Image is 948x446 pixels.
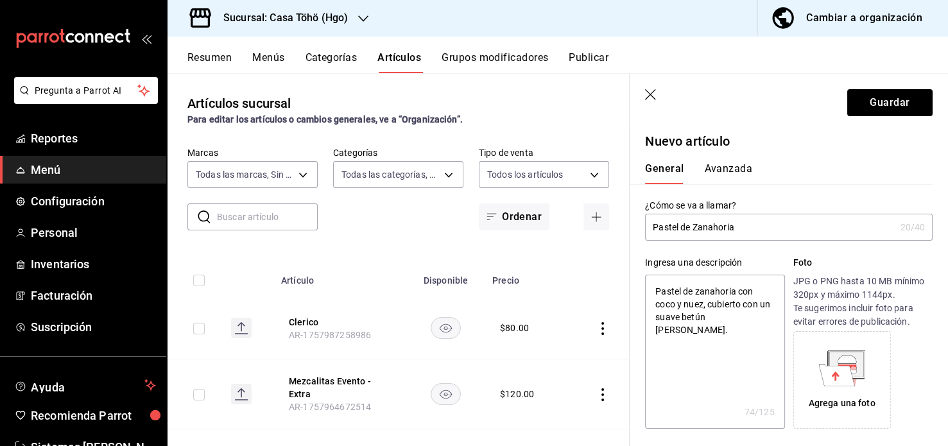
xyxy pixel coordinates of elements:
div: 74 /125 [745,406,775,418]
button: Avanzada [704,162,752,184]
button: open_drawer_menu [141,33,151,44]
button: Pregunta a Parrot AI [14,77,158,104]
span: Inventarios [31,255,156,273]
button: Guardar [847,89,933,116]
button: Grupos modificadores [442,51,548,73]
th: Precio [485,256,567,297]
button: General [645,162,684,184]
button: Publicar [569,51,608,73]
a: Pregunta a Parrot AI [9,93,158,107]
th: Disponible [407,256,485,297]
div: navigation tabs [187,51,948,73]
span: AR-1757964672514 [289,402,371,412]
div: Agrega una foto [809,397,875,410]
div: Ingresa una descripción [645,256,784,270]
div: $ 80.00 [500,322,529,334]
span: Recomienda Parrot [31,407,156,424]
span: Facturación [31,287,156,304]
div: $ 120.00 [500,388,534,400]
th: Artículo [273,256,407,297]
label: Marcas [187,148,318,157]
button: actions [596,322,609,335]
strong: Para editar los artículos o cambios generales, ve a “Organización”. [187,114,463,124]
p: Foto [793,256,933,270]
button: Artículos [377,51,421,73]
h3: Sucursal: Casa Töhö (Hgo) [213,10,348,26]
button: availability-product [431,317,461,339]
button: Categorías [306,51,358,73]
div: Agrega una foto [797,334,888,425]
p: Nuevo artículo [645,132,933,151]
button: Resumen [187,51,232,73]
div: Cambiar a organización [806,9,922,27]
span: Reportes [31,130,156,147]
p: JPG o PNG hasta 10 MB mínimo 320px y máximo 1144px. Te sugerimos incluir foto para evitar errores... [793,275,933,329]
div: 20 /40 [900,221,925,234]
button: actions [596,388,609,401]
span: Todas las categorías, Sin categoría [341,168,440,181]
span: Configuración [31,193,156,210]
span: Pregunta a Parrot AI [35,84,138,98]
span: Menú [31,161,156,178]
label: Tipo de venta [479,148,609,157]
div: Artículos sucursal [187,94,291,113]
span: Ayuda [31,377,139,393]
span: Todas las marcas, Sin marca [196,168,294,181]
button: availability-product [431,383,461,405]
span: AR-1757987258986 [289,330,371,340]
button: Menús [252,51,284,73]
button: edit-product-location [289,316,392,329]
span: Personal [31,224,156,241]
label: Categorías [333,148,463,157]
label: ¿Cómo se va a llamar? [645,201,933,210]
div: navigation tabs [645,162,917,184]
button: edit-product-location [289,375,392,400]
input: Buscar artículo [217,204,318,230]
span: Suscripción [31,318,156,336]
span: Todos los artículos [487,168,564,181]
button: Ordenar [479,203,549,230]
